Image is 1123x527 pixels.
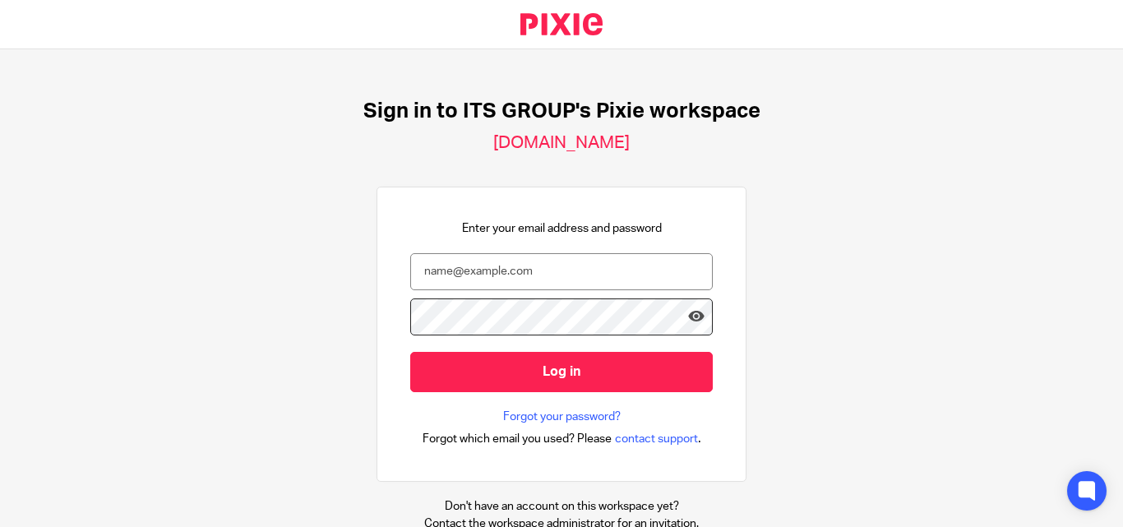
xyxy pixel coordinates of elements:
p: Don't have an account on this workspace yet? [424,498,699,515]
div: . [423,429,701,448]
h1: Sign in to ITS GROUP's Pixie workspace [363,99,760,124]
span: Forgot which email you used? Please [423,431,612,447]
p: Enter your email address and password [462,220,662,237]
a: Forgot your password? [503,409,621,425]
span: contact support [615,431,698,447]
input: Log in [410,352,713,392]
input: name@example.com [410,253,713,290]
h2: [DOMAIN_NAME] [493,132,630,154]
